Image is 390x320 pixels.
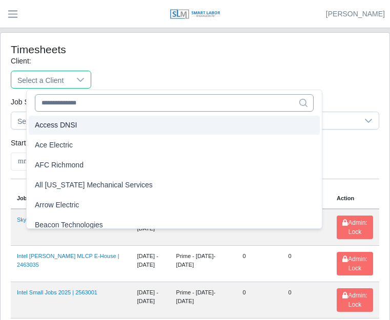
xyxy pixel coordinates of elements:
td: [DATE] - [DATE] [131,282,170,318]
li: AFC Richmond [29,156,320,175]
span: Select a Client [11,71,70,88]
span: Access DNSI [35,120,77,131]
img: SLM Logo [170,9,221,20]
td: Prime - [DATE]-[DATE] [170,246,237,282]
span: AFC Richmond [35,160,84,170]
span: Select a Jobsite [11,112,358,129]
a: Skyzone | TX1618 [17,217,63,223]
span: Admin: Lock [342,255,367,272]
th: Jobsite [11,179,131,209]
span: Beacon Technologies [35,220,103,230]
li: Arrow Electric [29,196,320,215]
span: Admin: Lock [342,219,367,236]
td: 0 [282,246,331,282]
h4: Timesheets [11,43,155,56]
span: Ace Electric [35,140,73,151]
li: Ace Electric [29,136,320,155]
li: All Florida Mechanical Services [29,176,320,195]
label: Job Site: [11,97,38,108]
a: Intel [PERSON_NAME] MLCP E-House | 2463035 [17,253,119,268]
li: Beacon Technologies [29,216,320,234]
span: Arrow Electric [35,200,79,210]
button: Admin: Lock [337,252,373,275]
td: [DATE] - [DATE] [131,246,170,282]
td: 0 [236,246,282,282]
td: 0 [236,282,282,318]
button: Admin: Lock [337,216,373,239]
button: Admin: Lock [337,288,373,312]
li: Access DNSI [29,116,320,135]
label: Client: [11,56,31,67]
span: All [US_STATE] Mechanical Services [35,180,153,190]
span: Admin: Lock [342,292,367,308]
td: Prime - [DATE]-[DATE] [170,282,237,318]
label: Start Date: [11,138,45,148]
td: 0 [282,282,331,318]
a: Intel Small Jobs 2025 | 2563001 [17,289,97,295]
th: Action [331,179,379,209]
a: [PERSON_NAME] [326,9,385,19]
